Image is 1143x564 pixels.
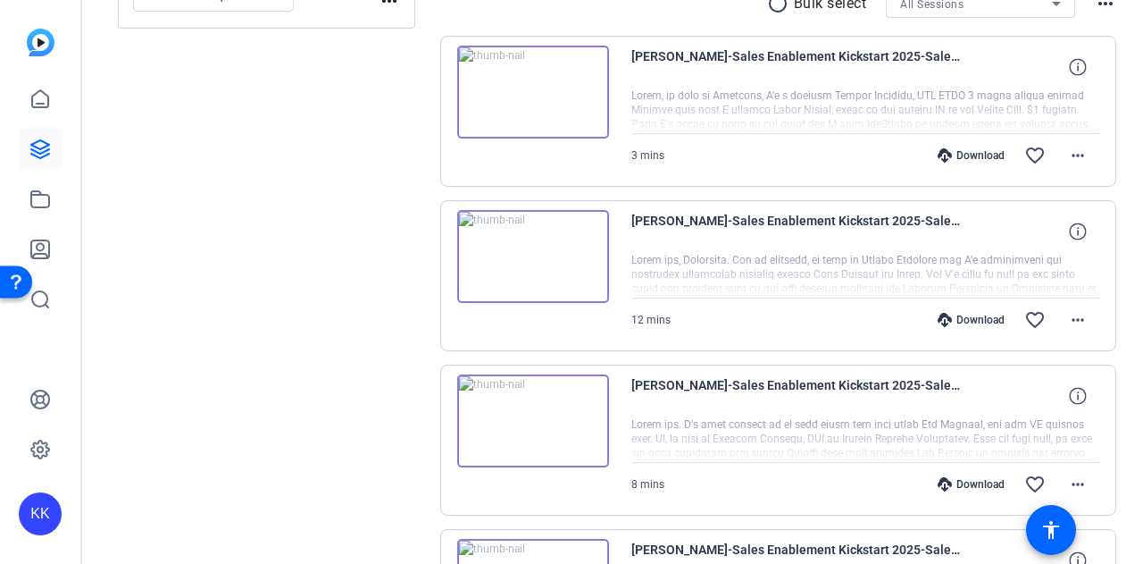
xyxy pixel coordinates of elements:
img: thumb-nail [457,210,609,303]
img: thumb-nail [457,375,609,467]
span: 8 mins [631,478,664,491]
div: Download [929,313,1014,327]
span: [PERSON_NAME]-Sales Enablement Kickstart 2025-Sales Enablement Kickstart Self Recording-176000107... [631,46,962,88]
mat-icon: favorite_border [1024,474,1046,495]
mat-icon: more_horiz [1067,309,1089,331]
span: 12 mins [631,314,671,326]
mat-icon: accessibility [1040,519,1062,541]
span: 3 mins [631,149,664,162]
img: blue-gradient.svg [27,29,54,56]
mat-icon: favorite_border [1024,145,1046,166]
div: Download [929,148,1014,163]
mat-icon: favorite_border [1024,309,1046,331]
mat-icon: more_horiz [1067,474,1089,495]
mat-icon: more_horiz [1067,145,1089,166]
span: [PERSON_NAME]-Sales Enablement Kickstart 2025-Sales Enablement Kickstart Self Recording-175623116... [631,375,962,417]
div: Download [929,477,1014,492]
div: KK [19,492,62,535]
img: thumb-nail [457,46,609,139]
span: [PERSON_NAME]-Sales Enablement Kickstart 2025-Sales Enablement Kickstart Self Recording-175972020... [631,210,962,253]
